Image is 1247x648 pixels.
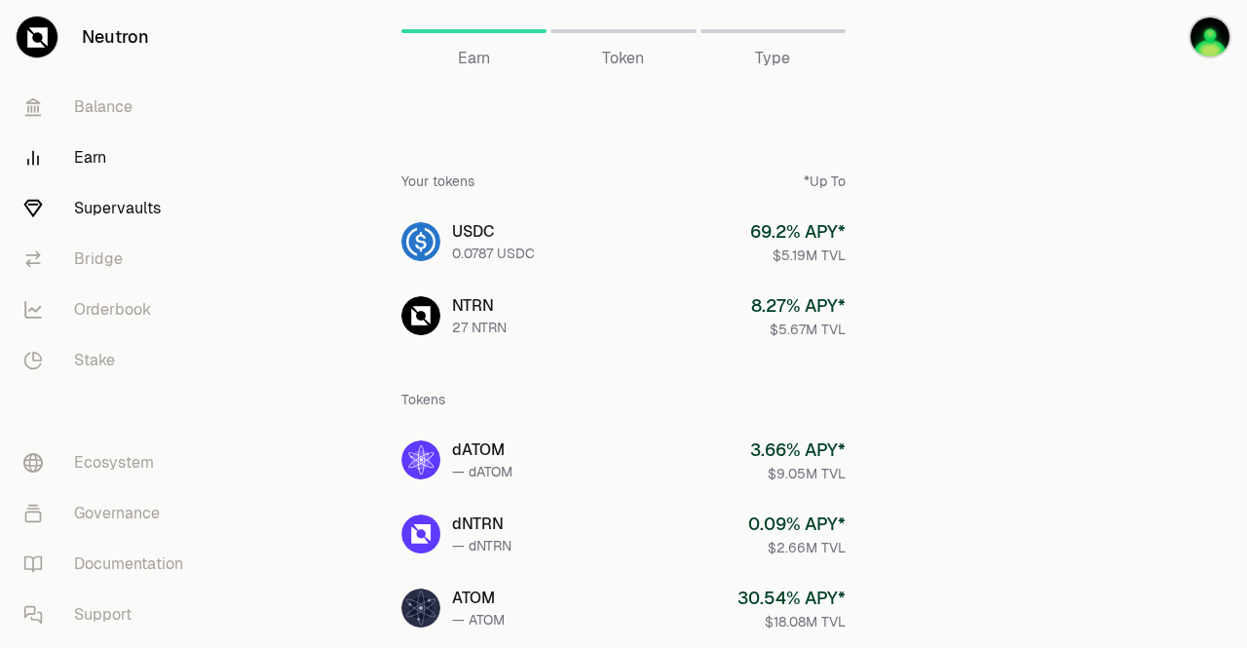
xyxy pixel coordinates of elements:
a: Bridge [8,234,210,285]
span: Type [755,47,790,70]
img: trading [1189,16,1231,58]
a: Support [8,590,210,640]
div: 8.27 % APY* [751,292,846,320]
div: 0.0787 USDC [452,244,535,263]
div: *Up To [804,172,846,191]
div: 3.66 % APY* [750,437,846,464]
div: $9.05M TVL [750,464,846,483]
a: Documentation [8,539,210,590]
div: 69.2 % APY* [750,218,846,246]
a: dATOMdATOM— dATOM3.66% APY*$9.05M TVL [386,425,861,495]
div: — dATOM [452,462,512,481]
div: $18.08M TVL [737,612,846,631]
img: ATOM [401,589,440,628]
a: Earn [8,133,210,183]
div: 27 NTRN [452,318,507,337]
img: dNTRN [401,515,440,553]
div: $5.67M TVL [751,320,846,339]
div: — dNTRN [452,536,511,555]
div: NTRN [452,294,507,318]
div: Your tokens [401,172,474,191]
a: Supervaults [8,183,210,234]
div: 0.09 % APY* [748,511,846,538]
div: Tokens [401,390,445,409]
img: USDC [401,222,440,261]
img: dATOM [401,440,440,479]
div: — ATOM [452,610,505,629]
a: Governance [8,488,210,539]
a: USDCUSDC0.0787 USDC69.2% APY*$5.19M TVL [386,207,861,277]
a: Stake [8,335,210,386]
div: dATOM [452,438,512,462]
a: ATOMATOM— ATOM30.54% APY*$18.08M TVL [386,573,861,643]
a: Ecosystem [8,438,210,488]
div: USDC [452,220,535,244]
span: Earn [458,47,490,70]
a: Earn [401,8,547,55]
div: 30.54 % APY* [737,585,846,612]
div: $5.19M TVL [750,246,846,265]
div: dNTRN [452,513,511,536]
span: Token [602,47,644,70]
a: Balance [8,82,210,133]
div: $2.66M TVL [748,538,846,557]
a: dNTRNdNTRN— dNTRN0.09% APY*$2.66M TVL [386,499,861,569]
div: ATOM [452,587,505,610]
a: Orderbook [8,285,210,335]
a: NTRNNTRN27 NTRN8.27% APY*$5.67M TVL [386,281,861,351]
img: NTRN [401,296,440,335]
